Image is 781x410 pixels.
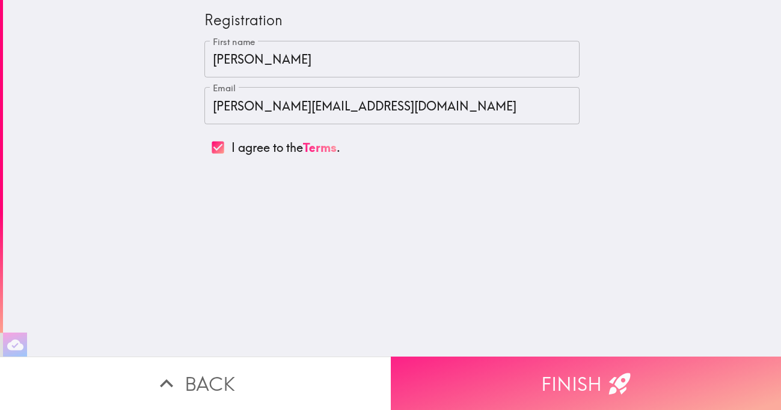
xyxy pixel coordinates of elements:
a: Terms [303,140,337,155]
label: First name [213,35,256,49]
p: I agree to the . [231,139,340,156]
label: Email [213,82,236,95]
div: Registration [204,10,580,31]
